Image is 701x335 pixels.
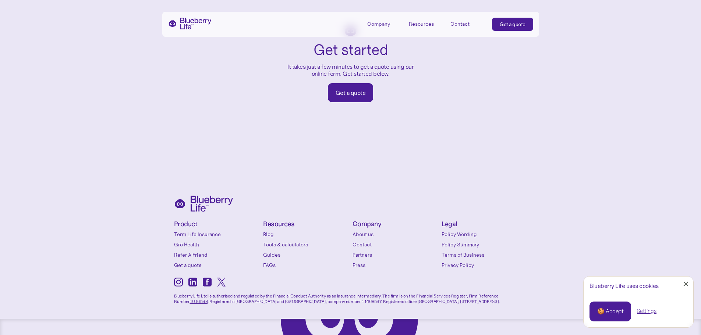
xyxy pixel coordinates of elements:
a: 🍪 Accept [590,302,631,321]
a: Tools & calculators [263,241,349,248]
a: Get a quote [328,83,373,102]
a: Contact [353,241,438,248]
h4: Legal [442,221,527,228]
h4: Resources [263,221,349,228]
p: Blueberry Life Ltd is authorised and regulated by the Financial Conduct Authority as an Insurance... [174,288,527,304]
a: Settings [637,307,656,315]
a: Press [353,261,438,269]
a: Partners [353,251,438,259]
a: Contact [450,18,484,30]
a: Term Life Insurance [174,231,260,238]
div: Company [367,21,390,27]
a: About us [353,231,438,238]
h2: Get started [314,42,388,57]
a: Close Cookie Popup [679,277,693,291]
a: Privacy Policy [442,261,527,269]
h4: Company [353,221,438,228]
div: 🍪 Accept [597,307,623,316]
div: Contact [450,21,470,27]
a: Blog [263,231,349,238]
div: Get a quote [336,89,366,96]
a: Gro Health [174,241,260,248]
a: Terms of Business [442,251,527,259]
div: Company [367,18,400,30]
a: Policy Wording [442,231,527,238]
a: Refer A Friend [174,251,260,259]
a: Guides [263,251,349,259]
a: home [168,18,212,29]
div: Resources [409,21,434,27]
a: 1016598 [190,299,208,304]
a: Policy Summary [442,241,527,248]
a: FAQs [263,261,349,269]
h4: Product [174,221,260,228]
p: It takes just a few minutes to get a quote using our online form. Get started below. [284,63,417,77]
a: Get a quote [174,261,260,269]
a: Get a quote [492,18,533,31]
div: Resources [409,18,442,30]
div: Blueberry Life uses cookies [590,282,687,289]
div: Get a quote [500,21,525,28]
